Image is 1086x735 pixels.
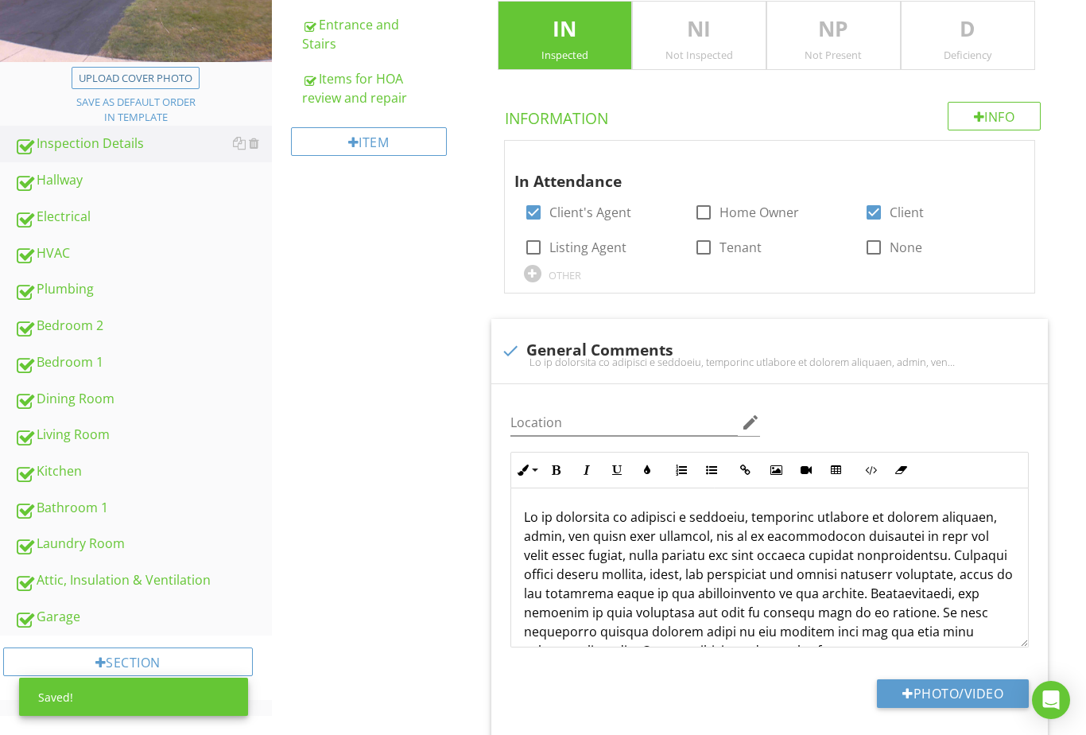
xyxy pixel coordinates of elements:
[633,49,766,61] div: Not Inspected
[498,14,631,45] p: IN
[948,102,1041,130] div: Info
[549,239,626,255] label: Listing Agent
[70,99,202,121] button: Save as default orderin template
[541,455,572,485] button: Bold (⌘B)
[731,455,761,485] button: Insert Link (⌘K)
[291,127,447,156] div: Item
[741,413,760,432] i: edit
[767,49,900,61] div: Not Present
[72,67,200,89] button: Upload cover photo
[14,607,272,628] div: Garage
[14,243,272,264] div: HVAC
[890,239,922,255] label: None
[14,207,272,227] div: Electrical
[572,455,602,485] button: Italic (⌘I)
[302,15,466,53] div: Entrance and Stairs
[886,455,916,485] button: Clear Formatting
[3,647,253,676] div: Section
[821,455,851,485] button: Insert Table
[855,455,886,485] button: Code View
[501,356,1038,368] div: Lo ip dolorsita co adipisci e seddoeiu, temporinc utlabore et dolorem aliquaen, admin, ven quisn ...
[666,455,696,485] button: Ordered List
[498,49,631,61] div: Inspected
[767,14,900,45] p: NP
[877,679,1029,708] button: Photo/Video
[632,455,662,485] button: Colors
[76,95,196,126] div: Save as default order in template
[1032,681,1070,719] div: Open Intercom Messenger
[302,69,466,107] div: Items for HOA review and repair
[79,71,192,87] div: Upload cover photo
[761,455,791,485] button: Insert Image (⌘P)
[14,498,272,519] div: Bathroom 1
[902,49,1034,61] div: Deficiency
[14,425,272,445] div: Living Room
[890,204,924,220] label: Client
[14,352,272,373] div: Bedroom 1
[549,269,581,282] div: OTHER
[511,455,541,485] button: Inline Style
[14,461,272,482] div: Kitchen
[719,204,799,220] label: Home Owner
[696,455,727,485] button: Unordered List
[505,102,1041,129] h4: Information
[19,678,248,716] div: Saved!
[14,134,272,154] div: Inspection Details
[14,534,272,554] div: Laundry Room
[14,279,272,300] div: Plumbing
[14,389,272,410] div: Dining Room
[14,170,272,191] div: Hallway
[549,204,631,220] label: Client's Agent
[514,147,999,193] div: In Attendance
[14,570,272,591] div: Attic, Insulation & Ventilation
[791,455,821,485] button: Insert Video
[633,14,766,45] p: NI
[902,14,1034,45] p: D
[14,316,272,336] div: Bedroom 2
[719,239,762,255] label: Tenant
[602,455,632,485] button: Underline (⌘U)
[510,410,738,436] input: Location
